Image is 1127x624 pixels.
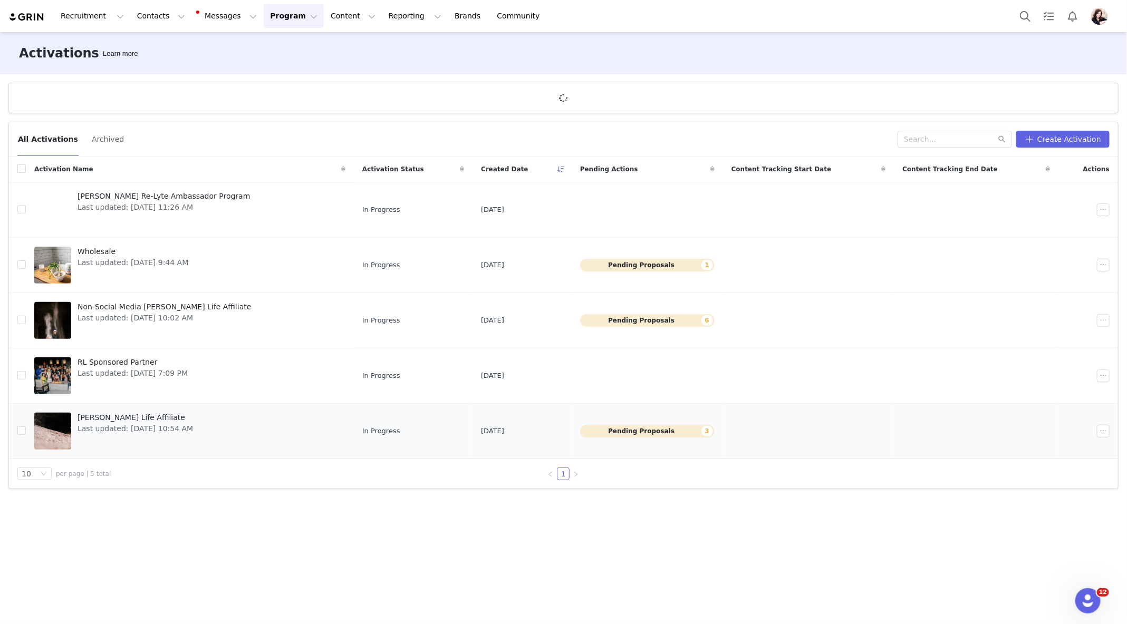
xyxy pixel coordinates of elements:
a: [PERSON_NAME] Life AffiliateLast updated: [DATE] 10:54 AM [34,410,345,452]
span: In Progress [362,315,400,326]
span: Created Date [481,164,528,174]
a: Tasks [1037,4,1061,28]
button: Contacts [131,4,191,28]
span: In Progress [362,426,400,436]
span: Non-Social Media [PERSON_NAME] Life Affiliate [78,301,251,313]
span: Last updated: [DATE] 11:26 AM [78,202,250,213]
div: Actions [1059,158,1118,180]
button: Program [264,4,324,28]
button: Pending Proposals3 [580,425,715,437]
div: Tooltip anchor [101,48,140,59]
button: Search [1014,4,1037,28]
img: grin logo [8,12,45,22]
a: [PERSON_NAME] Re-Lyte Ambassador ProgramLast updated: [DATE] 11:26 AM [34,189,345,231]
button: Create Activation [1016,131,1110,148]
iframe: Intercom live chat [1075,588,1101,613]
span: Last updated: [DATE] 9:44 AM [78,257,188,268]
span: [DATE] [481,204,504,215]
span: per page | 5 total [56,469,111,479]
span: [DATE] [481,260,504,270]
button: Pending Proposals1 [580,259,715,271]
i: icon: down [41,471,47,478]
span: [DATE] [481,370,504,381]
li: Previous Page [544,467,557,480]
button: Profile [1085,8,1119,25]
a: WholesaleLast updated: [DATE] 9:44 AM [34,244,345,286]
a: 1 [557,468,569,480]
a: RL Sponsored PartnerLast updated: [DATE] 7:09 PM [34,355,345,397]
span: Last updated: [DATE] 10:54 AM [78,423,193,434]
a: Community [491,4,551,28]
span: In Progress [362,260,400,270]
span: [PERSON_NAME] Life Affiliate [78,412,193,423]
button: Messages [192,4,263,28]
button: Reporting [382,4,448,28]
i: icon: search [998,135,1006,143]
li: 1 [557,467,570,480]
span: RL Sponsored Partner [78,357,188,368]
span: [PERSON_NAME] Re-Lyte Ambassador Program [78,191,250,202]
h3: Activations [19,44,99,63]
span: Last updated: [DATE] 7:09 PM [78,368,188,379]
button: Content [324,4,382,28]
span: [DATE] [481,315,504,326]
div: 10 [22,468,31,480]
i: icon: left [547,471,554,477]
span: Activation Status [362,164,424,174]
button: Pending Proposals6 [580,314,715,327]
li: Next Page [570,467,582,480]
input: Search... [898,131,1012,148]
button: Notifications [1061,4,1084,28]
span: [DATE] [481,426,504,436]
a: Brands [448,4,490,28]
span: Content Tracking Start Date [731,164,832,174]
button: All Activations [17,131,79,148]
a: Non-Social Media [PERSON_NAME] Life AffiliateLast updated: [DATE] 10:02 AM [34,299,345,342]
span: 12 [1097,588,1109,597]
span: Last updated: [DATE] 10:02 AM [78,313,251,324]
button: Recruitment [54,4,130,28]
i: icon: right [573,471,579,477]
button: Archived [91,131,124,148]
span: Pending Actions [580,164,638,174]
span: In Progress [362,370,400,381]
span: Content Tracking End Date [902,164,998,174]
span: In Progress [362,204,400,215]
span: Activation Name [34,164,93,174]
span: Wholesale [78,246,188,257]
img: 26edf08b-504d-4a39-856d-ea1e343791c2.jpg [1091,8,1108,25]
